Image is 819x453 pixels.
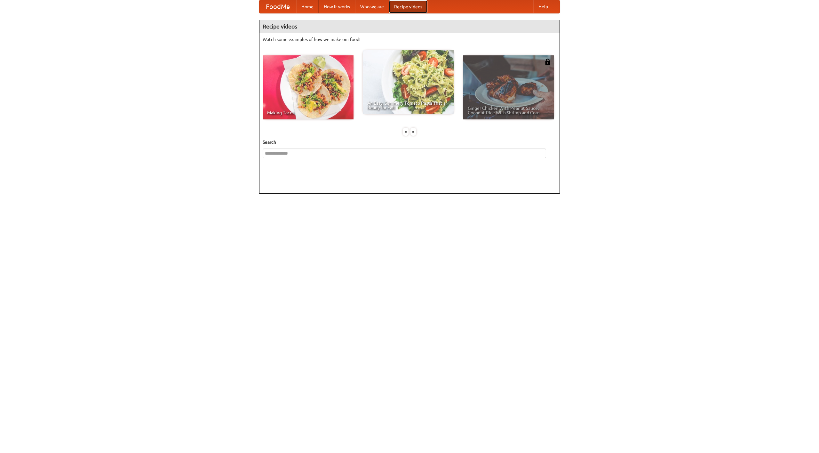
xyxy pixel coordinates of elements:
span: Making Tacos [267,110,349,115]
a: Help [533,0,553,13]
div: « [403,128,409,136]
div: » [410,128,416,136]
h5: Search [263,139,556,145]
span: An Easy, Summery Tomato Pasta That's Ready for Fall [367,101,449,110]
a: Making Tacos [263,55,354,119]
a: Home [296,0,319,13]
img: 483408.png [545,59,551,65]
p: Watch some examples of how we make our food! [263,36,556,43]
a: Who we are [355,0,389,13]
a: Recipe videos [389,0,427,13]
a: How it works [319,0,355,13]
a: An Easy, Summery Tomato Pasta That's Ready for Fall [363,50,454,114]
a: FoodMe [259,0,296,13]
h4: Recipe videos [259,20,560,33]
